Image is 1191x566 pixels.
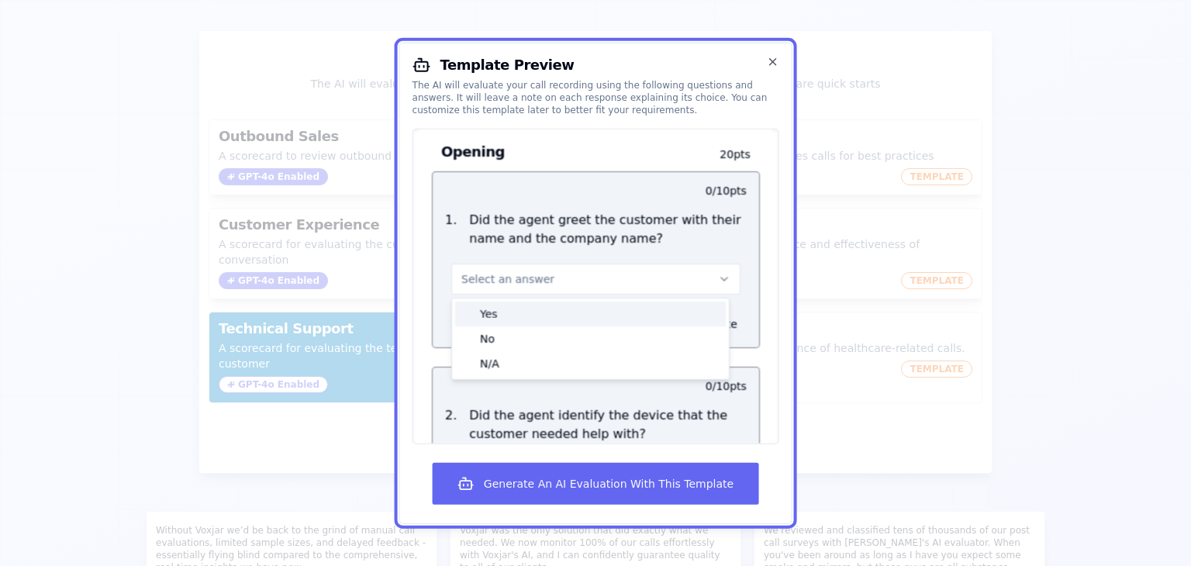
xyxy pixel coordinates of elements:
p: 20 pts [699,147,750,162]
p: 0 / 10 pts [705,183,746,198]
p: 1 . [439,211,463,248]
p: 0 / 10 pts [705,378,746,394]
div: The AI will evaluate your call recording using the following questions and answers. It will leave... [413,79,779,116]
p: Did the agent greet the customer with their name and the company name? [469,211,747,248]
div: Yes [455,302,726,326]
span: Select an answer [461,271,554,287]
h3: Opening [441,142,699,162]
h2: Template Preview [413,56,779,74]
div: N/A [455,351,726,376]
button: Generate An AI Evaluation With This Template [433,462,758,504]
div: No [455,326,726,351]
p: 2 . [439,406,463,443]
p: Did the agent identify the device that the customer needed help with? [469,406,747,443]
